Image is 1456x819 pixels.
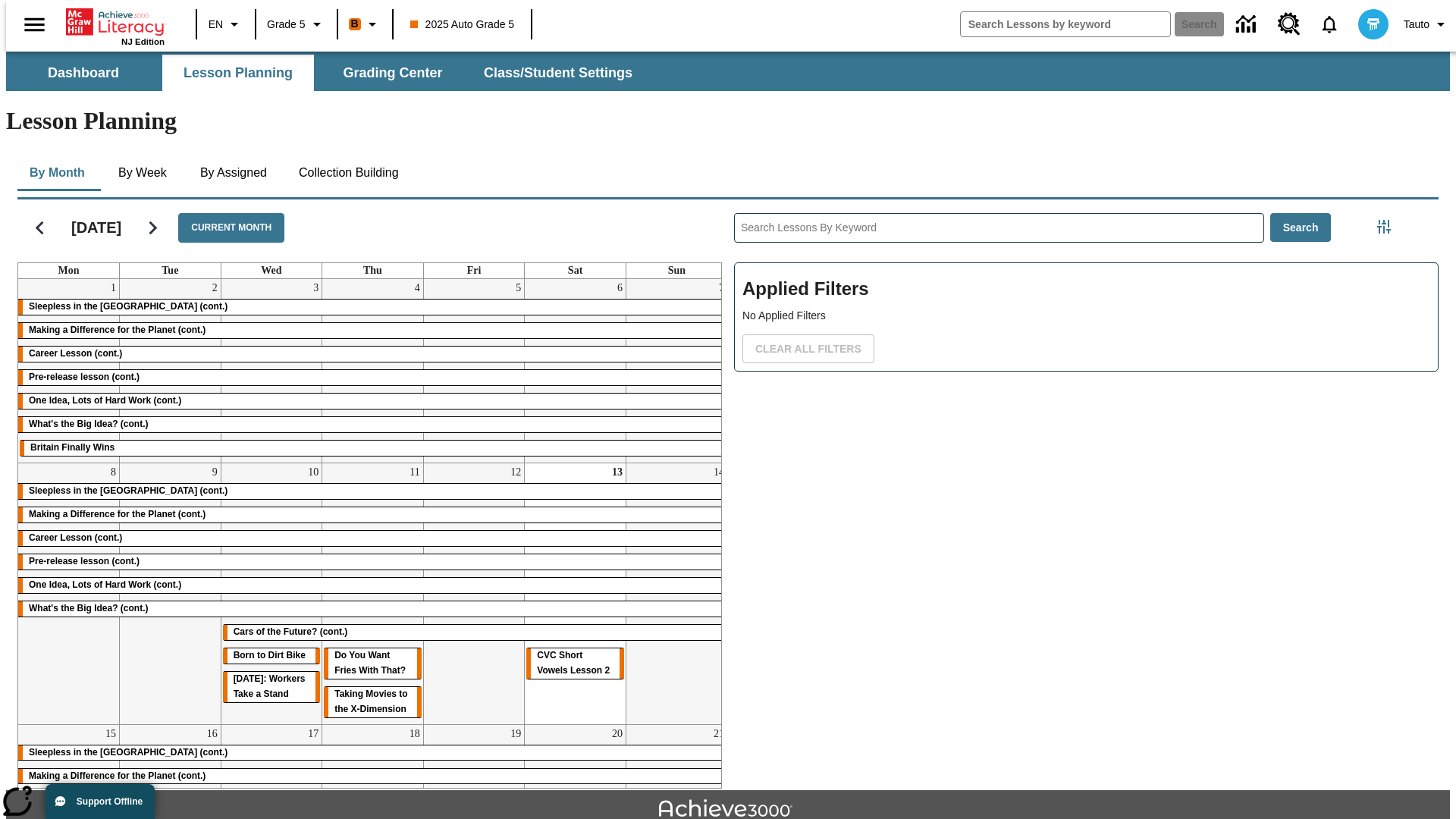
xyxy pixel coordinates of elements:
[423,463,525,724] td: September 12, 2025
[234,650,306,661] span: Born to Dirt Bike
[234,673,306,699] span: Labor Day: Workers Take a Stand
[334,689,407,714] span: Taking Movies to the X-Dimension
[17,155,97,191] button: By Month
[18,417,727,432] div: What's the Big Idea? (cont.)
[287,155,411,191] button: Collection Building
[108,279,119,297] a: September 1, 2025
[412,279,423,297] a: September 4, 2025
[108,463,119,482] a: September 8, 2025
[18,300,727,315] div: Sleepless in the Animal Kingdom (cont.)
[18,323,727,338] div: Making a Difference for the Planet (cont.)
[18,463,120,724] td: September 8, 2025
[722,193,1439,789] div: Search
[66,5,165,46] div: Home
[29,603,149,613] span: What's the Big Idea? (cont.)
[30,442,115,453] span: Britain Finally Wins
[711,725,727,743] a: September 21, 2025
[18,745,727,761] div: Sleepless in the Animal Kingdom (cont.)
[406,725,423,743] a: September 18, 2025
[18,370,727,385] div: Pre-release lesson (cont.)
[29,348,122,359] span: Career Lesson (cont.)
[29,532,122,543] span: Career Lesson (cont.)
[261,11,332,38] button: Grade: Grade 5, Select a grade
[209,463,221,482] a: September 9, 2025
[29,747,227,758] span: Sleepless in the Animal Kingdom (cont.)
[18,394,727,409] div: One Idea, Lots of Hard Work (cont.)
[961,12,1170,36] input: search field
[472,55,645,91] button: Class/Student Settings
[464,263,485,278] a: Friday
[178,213,284,243] button: Current Month
[29,485,227,496] span: Sleepless in the Animal Kingdom (cont.)
[507,725,524,743] a: September 19, 2025
[223,672,321,702] div: Labor Day: Workers Take a Stand
[29,325,206,335] span: Making a Difference for the Planet (cont.)
[29,556,140,566] span: Pre-release lesson (cont.)
[20,209,59,247] button: Previous
[716,279,727,297] a: September 7, 2025
[1349,5,1398,44] button: Select a new avatar
[525,279,626,463] td: September 6, 2025
[1227,4,1269,45] a: Data Center
[1310,5,1349,44] a: Notifications
[18,507,727,522] div: Making a Difference for the Planet (cont.)
[626,463,727,724] td: September 14, 2025
[6,107,1450,135] h1: Lesson Planning
[322,279,424,463] td: September 4, 2025
[71,218,121,237] h2: [DATE]
[209,17,223,33] span: EN
[351,14,359,33] span: B
[305,463,322,482] a: September 10, 2025
[565,263,585,278] a: Saturday
[258,263,284,278] a: Wednesday
[18,578,727,593] div: One Idea, Lots of Hard Work (cont.)
[77,796,143,807] span: Support Offline
[29,579,181,590] span: One Idea, Lots of Hard Work (cont.)
[324,687,422,717] div: Taking Movies to the X-Dimension
[614,279,626,297] a: September 6, 2025
[6,55,646,91] div: SubNavbar
[29,509,206,519] span: Making a Difference for the Planet (cont.)
[665,263,689,278] a: Sunday
[209,279,221,297] a: September 2, 2025
[18,347,727,362] div: Career Lesson (cont.)
[1269,4,1310,45] a: Resource Center, Will open in new tab
[55,263,83,278] a: Monday
[267,17,306,33] span: Grade 5
[133,209,172,247] button: Next
[120,463,221,724] td: September 9, 2025
[29,419,149,429] span: What's the Big Idea? (cont.)
[1358,9,1389,39] img: avatar image
[29,301,227,312] span: Sleepless in the Animal Kingdom (cont.)
[526,648,624,679] div: CVC Short Vowels Lesson 2
[742,271,1430,308] h2: Applied Filters
[66,7,165,37] a: Home
[423,279,525,463] td: September 5, 2025
[223,648,321,664] div: Born to Dirt Bike
[410,17,515,33] span: 2025 Auto Grade 5
[29,770,206,781] span: Making a Difference for the Planet (cont.)
[742,308,1430,324] p: No Applied Filters
[29,372,140,382] span: Pre-release lesson (cont.)
[162,55,314,91] button: Lesson Planning
[310,279,322,297] a: September 3, 2025
[18,601,727,617] div: What's the Big Idea? (cont.)
[711,463,727,482] a: September 14, 2025
[221,463,322,724] td: September 10, 2025
[223,625,727,640] div: Cars of the Future? (cont.)
[317,55,469,91] button: Grading Center
[12,2,57,47] button: Open side menu
[202,11,250,38] button: Language: EN, Select a language
[1369,212,1399,242] button: Filters Side menu
[734,262,1439,372] div: Applied Filters
[305,725,322,743] a: September 17, 2025
[360,263,385,278] a: Thursday
[158,263,181,278] a: Tuesday
[525,463,626,724] td: September 13, 2025
[1404,17,1429,33] span: Tauto
[120,279,221,463] td: September 2, 2025
[29,395,181,406] span: One Idea, Lots of Hard Work (cont.)
[5,193,722,789] div: Calendar
[507,463,524,482] a: September 12, 2025
[609,725,626,743] a: September 20, 2025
